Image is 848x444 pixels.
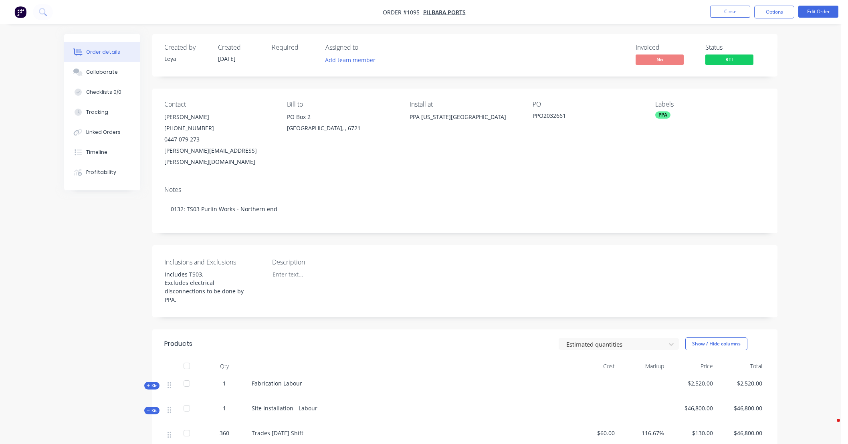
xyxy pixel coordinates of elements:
div: 0132: TS03 Purlin Works - Northern end [164,197,765,221]
button: Collaborate [64,62,140,82]
span: RTI [705,54,753,65]
div: Profitability [86,169,116,176]
button: Show / Hide columns [685,337,747,350]
div: Linked Orders [86,129,121,136]
div: Leya [164,54,208,63]
span: 116.67% [621,429,664,437]
span: 1 [223,404,226,412]
a: PILBARA PORTS [423,8,466,16]
div: [PHONE_NUMBER] [164,123,274,134]
button: Checklists 0/0 [64,82,140,102]
div: PO Box 2 [287,111,397,123]
button: Profitability [64,162,140,182]
div: PPA [655,111,670,119]
button: Edit Order [798,6,838,18]
button: Tracking [64,102,140,122]
span: $130.00 [670,429,713,437]
img: Factory [14,6,26,18]
div: PPO2032661 [533,111,633,123]
div: Includes TS03. Excludes electrical disconnections to be done by PPA. [158,268,258,305]
div: Bill to [287,101,397,108]
div: PO [533,101,642,108]
div: Checklists 0/0 [86,89,121,96]
div: PPA [US_STATE][GEOGRAPHIC_DATA] [410,111,519,137]
button: Linked Orders [64,122,140,142]
div: [PERSON_NAME][PHONE_NUMBER]0447 079 273[PERSON_NAME][EMAIL_ADDRESS][PERSON_NAME][DOMAIN_NAME] [164,111,274,168]
div: Qty [200,358,248,374]
span: Order #1095 - [383,8,423,16]
div: [GEOGRAPHIC_DATA], , 6721 [287,123,397,134]
div: Install at [410,101,519,108]
div: Labels [655,101,765,108]
button: Close [710,6,750,18]
div: 0447 079 273 [164,134,274,145]
button: Options [754,6,794,18]
div: PO Box 2[GEOGRAPHIC_DATA], , 6721 [287,111,397,137]
span: 1 [223,379,226,387]
div: Status [705,44,765,51]
div: Order details [86,48,120,56]
span: Kit [147,383,157,389]
div: Total [716,358,765,374]
div: Created [218,44,262,51]
div: Invoiced [636,44,696,51]
button: Timeline [64,142,140,162]
iframe: Intercom live chat [821,417,840,436]
div: Markup [618,358,667,374]
div: Price [667,358,717,374]
span: $2,520.00 [719,379,762,387]
div: Notes [164,186,765,194]
button: Add team member [325,54,380,65]
div: Cost [569,358,618,374]
span: No [636,54,684,65]
span: Kit [147,408,157,414]
div: Products [164,339,192,349]
div: Contact [164,101,274,108]
span: 360 [220,429,229,437]
button: Kit [144,382,160,390]
span: $2,520.00 [670,379,713,387]
span: Fabrication Labour [252,379,302,387]
button: Kit [144,407,160,414]
label: Inclusions and Exclusions [164,257,264,267]
div: [PERSON_NAME][EMAIL_ADDRESS][PERSON_NAME][DOMAIN_NAME] [164,145,274,168]
div: Timeline [86,149,107,156]
div: Created by [164,44,208,51]
span: Site Installation - Labour [252,404,317,412]
span: $46,800.00 [719,429,762,437]
div: Tracking [86,109,108,116]
div: Required [272,44,316,51]
button: Order details [64,42,140,62]
div: PPA [US_STATE][GEOGRAPHIC_DATA] [410,111,519,123]
div: Collaborate [86,69,118,76]
span: $46,800.00 [670,404,713,412]
label: Description [272,257,372,267]
span: Trades [DATE] Shift [252,429,303,437]
div: [PERSON_NAME] [164,111,274,123]
span: [DATE] [218,55,236,63]
span: $60.00 [572,429,615,437]
div: Assigned to [325,44,406,51]
button: Add team member [321,54,380,65]
span: $46,800.00 [719,404,762,412]
button: RTI [705,54,753,67]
